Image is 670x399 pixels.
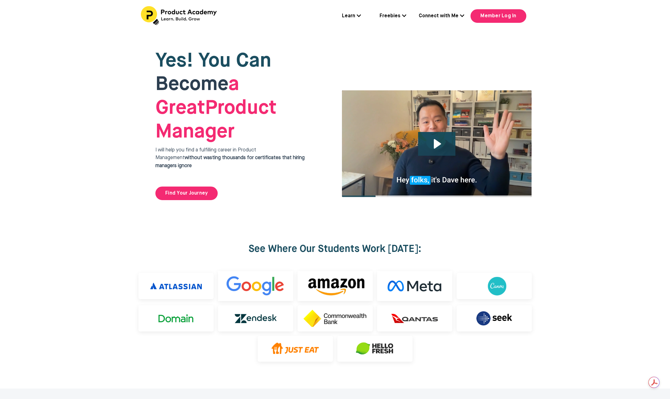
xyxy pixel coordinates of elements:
[380,12,406,20] a: Freebies
[471,9,526,23] a: Member Log In
[249,244,421,254] strong: See Where Our Students Work [DATE]:
[155,187,218,200] a: Find Your Journey
[155,51,271,71] span: Yes! You Can
[155,75,228,94] span: Become
[418,132,455,156] button: Play Video: file-uploads/sites/127338/video/4ffeae-3e1-a2cd-5ad6-eac528a42_Why_I_built_product_ac...
[155,148,305,168] span: I will help you find a fulfilling career in Product Management
[155,75,277,142] span: Product Manager
[155,75,239,118] strong: a Great
[155,155,305,168] strong: without wasting thousands for certificates that hiring managers ignore
[419,12,464,20] a: Connect with Me
[141,6,218,25] img: Header Logo
[342,12,361,20] a: Learn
